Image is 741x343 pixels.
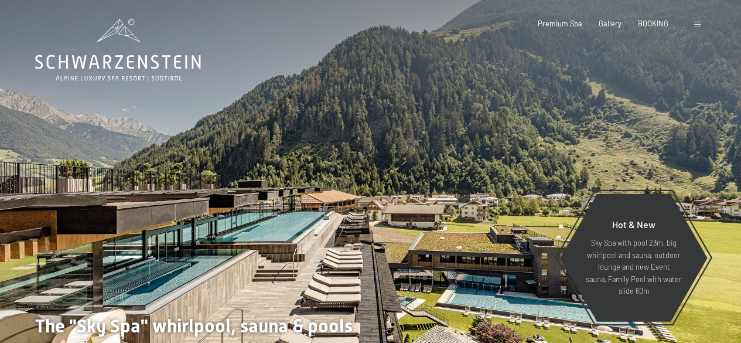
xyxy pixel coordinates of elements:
[583,237,685,297] p: Sky Spa with pool 23m, big whirlpool and sauna, outdoor lounge and new Event sauna, Family Pool w...
[538,19,582,28] a: Premium Spa
[638,19,668,28] a: BOOKING
[559,193,708,322] a: Hot & New Sky Spa with pool 23m, big whirlpool and sauna, outdoor lounge and new Event sauna, Fam...
[599,19,622,28] a: Gallery
[612,219,655,230] span: Hot & New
